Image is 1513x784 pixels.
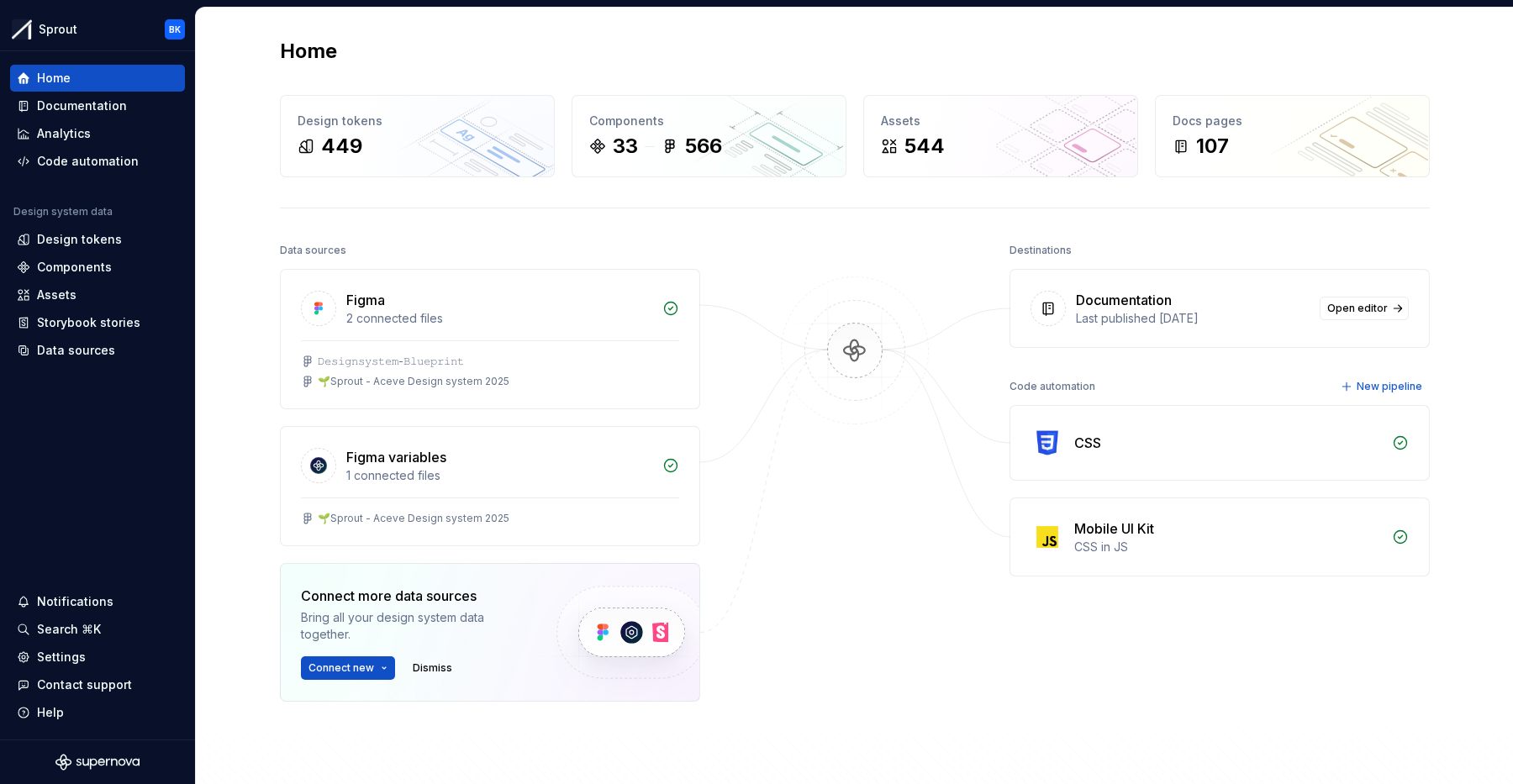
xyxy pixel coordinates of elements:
[280,95,555,177] a: Design tokens449
[10,644,185,671] a: Settings
[37,593,113,610] div: Notifications
[10,92,185,119] a: Documentation
[318,355,464,368] div: 𝙳𝚎𝚜𝚒𝚐𝚗𝚜𝚢𝚜𝚝𝚎𝚖-𝙱𝚕𝚞𝚎𝚙𝚛𝚒𝚗𝚝
[1076,290,1172,310] div: Documentation
[301,656,395,680] button: Connect new
[37,287,76,303] div: Assets
[405,656,460,680] button: Dismiss
[37,70,71,87] div: Home
[12,19,32,39] img: b6c2a6ff-03c2-4811-897b-2ef07e5e0e51.png
[10,337,185,364] a: Data sources
[904,133,945,160] div: 544
[10,65,185,92] a: Home
[37,97,127,114] div: Documentation
[346,310,652,327] div: 2 connected files
[346,467,652,484] div: 1 connected files
[881,113,1120,129] div: Assets
[1074,518,1154,539] div: Mobile UI Kit
[10,309,185,336] a: Storybook stories
[318,512,509,525] div: 🌱Sprout - Aceve Design system 2025
[1010,375,1095,398] div: Code automation
[169,23,181,36] div: BK
[1076,310,1310,327] div: Last published [DATE]
[346,290,385,310] div: Figma
[37,125,91,142] div: Analytics
[863,95,1138,177] a: Assets544
[280,239,346,262] div: Data sources
[37,649,86,666] div: Settings
[37,153,139,170] div: Code automation
[413,661,452,675] span: Dismiss
[37,231,122,248] div: Design tokens
[280,269,700,409] a: Figma2 connected files𝙳𝚎𝚜𝚒𝚐𝚗𝚜𝚢𝚜𝚝𝚎𝚖-𝙱𝚕𝚞𝚎𝚙𝚛𝚒𝚗𝚝🌱Sprout - Aceve Design system 2025
[572,95,846,177] a: Components33566
[1336,375,1430,398] button: New pipeline
[37,342,115,359] div: Data sources
[1173,113,1412,129] div: Docs pages
[10,226,185,253] a: Design tokens
[10,616,185,643] button: Search ⌘K
[1074,433,1101,453] div: CSS
[1327,302,1388,315] span: Open editor
[1320,297,1409,320] a: Open editor
[37,621,101,638] div: Search ⌘K
[280,426,700,546] a: Figma variables1 connected files🌱Sprout - Aceve Design system 2025
[10,699,185,726] button: Help
[280,38,337,65] h2: Home
[1010,239,1072,262] div: Destinations
[1196,133,1229,160] div: 107
[39,21,77,38] div: Sprout
[589,113,829,129] div: Components
[321,133,362,160] div: 449
[10,282,185,308] a: Assets
[298,113,537,129] div: Design tokens
[685,133,722,160] div: 566
[37,314,140,331] div: Storybook stories
[10,148,185,175] a: Code automation
[37,704,64,721] div: Help
[301,609,528,643] div: Bring all your design system data together.
[10,588,185,615] button: Notifications
[1155,95,1430,177] a: Docs pages107
[318,375,509,388] div: 🌱Sprout - Aceve Design system 2025
[346,447,446,467] div: Figma variables
[1357,380,1422,393] span: New pipeline
[37,676,132,693] div: Contact support
[1074,539,1382,555] div: CSS in JS
[3,11,192,47] button: SproutBK
[301,586,528,606] div: Connect more data sources
[613,133,638,160] div: 33
[37,259,112,276] div: Components
[10,120,185,147] a: Analytics
[55,754,140,771] svg: Supernova Logo
[308,661,374,675] span: Connect new
[10,671,185,698] button: Contact support
[10,254,185,281] a: Components
[13,205,113,218] div: Design system data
